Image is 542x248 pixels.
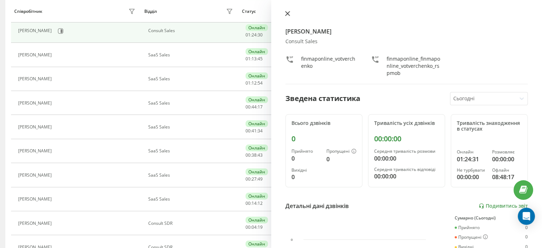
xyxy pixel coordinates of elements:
[18,76,53,81] div: [PERSON_NAME]
[258,224,263,230] span: 19
[246,32,251,38] span: 01
[285,93,360,104] div: Зведена статистика
[18,101,53,106] div: [PERSON_NAME]
[246,152,251,158] span: 00
[258,152,263,158] span: 43
[148,197,235,202] div: SaaS Sales
[291,154,321,163] div: 0
[285,27,528,36] h4: [PERSON_NAME]
[291,135,356,143] div: 0
[18,125,53,130] div: [PERSON_NAME]
[148,125,235,130] div: SaaS Sales
[525,225,528,230] div: 0
[492,150,522,155] div: Розмовляє
[291,120,356,126] div: Всього дзвінків
[246,105,263,110] div: : :
[252,104,257,110] span: 44
[285,202,349,210] div: Детальні дані дзвінків
[258,128,263,134] span: 34
[492,155,522,163] div: 00:00:00
[18,173,53,178] div: [PERSON_NAME]
[246,32,263,37] div: : :
[246,201,263,206] div: : :
[246,56,263,61] div: : :
[301,55,357,77] div: finmaponline_votverchenko
[18,197,53,202] div: [PERSON_NAME]
[246,224,251,230] span: 00
[518,208,535,225] div: Open Intercom Messenger
[18,221,53,226] div: [PERSON_NAME]
[246,24,268,31] div: Онлайн
[479,203,528,209] a: Подивитись звіт
[246,81,263,86] div: : :
[525,234,528,240] div: 0
[457,155,486,163] div: 01:24:31
[246,80,251,86] span: 01
[252,176,257,182] span: 27
[144,9,157,14] div: Відділ
[374,149,439,154] div: Середня тривалість розмови
[457,150,486,155] div: Онлайн
[246,128,263,133] div: : :
[246,145,268,151] div: Онлайн
[326,149,356,155] div: Пропущені
[374,154,439,163] div: 00:00:00
[246,177,263,182] div: : :
[252,128,257,134] span: 41
[455,225,480,230] div: Прийнято
[14,9,42,14] div: Співробітник
[252,32,257,38] span: 24
[246,104,251,110] span: 00
[492,168,522,173] div: Офлайн
[246,225,263,230] div: : :
[18,28,53,33] div: [PERSON_NAME]
[246,176,251,182] span: 00
[252,224,257,230] span: 04
[457,120,522,132] div: Тривалість знаходження в статусах
[246,128,251,134] span: 00
[252,152,257,158] span: 38
[246,120,268,127] div: Онлайн
[387,55,442,77] div: finmaponline_finmaponline_votverchenko_rspmob
[246,72,268,79] div: Онлайн
[457,168,486,173] div: Не турбувати
[148,221,235,226] div: Consult SDR
[242,9,256,14] div: Статус
[148,173,235,178] div: SaaS Sales
[246,56,251,62] span: 01
[258,104,263,110] span: 17
[374,167,439,172] div: Середня тривалість відповіді
[258,80,263,86] span: 54
[148,28,235,33] div: Consult Sales
[246,241,268,247] div: Онлайн
[18,52,53,57] div: [PERSON_NAME]
[252,200,257,206] span: 14
[374,120,439,126] div: Тривалість усіх дзвінків
[148,148,235,153] div: SaaS Sales
[492,173,522,181] div: 08:48:17
[252,80,257,86] span: 12
[291,168,321,173] div: Вихідні
[285,39,528,45] div: Consult Sales
[246,48,268,55] div: Онлайн
[258,200,263,206] span: 12
[18,148,53,153] div: [PERSON_NAME]
[252,56,257,62] span: 13
[291,238,293,242] text: 0
[258,56,263,62] span: 45
[291,173,321,181] div: 0
[148,101,235,106] div: SaaS Sales
[246,153,263,158] div: : :
[374,172,439,181] div: 00:00:00
[455,234,488,240] div: Пропущені
[291,149,321,154] div: Прийнято
[246,193,268,199] div: Онлайн
[326,155,356,163] div: 0
[246,200,251,206] span: 00
[374,135,439,143] div: 00:00:00
[246,96,268,103] div: Онлайн
[148,52,235,57] div: SaaS Sales
[148,76,235,81] div: SaaS Sales
[246,168,268,175] div: Онлайн
[457,173,486,181] div: 00:00:00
